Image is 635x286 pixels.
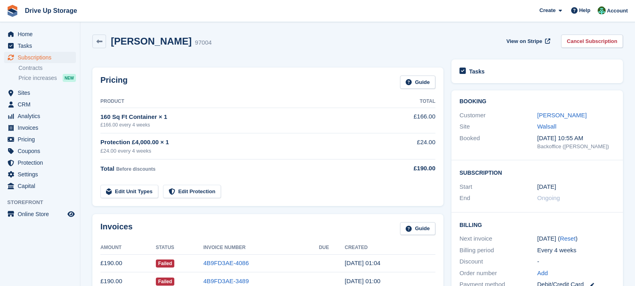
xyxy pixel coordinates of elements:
a: menu [4,87,76,98]
div: £166.00 every 4 weeks [100,121,384,129]
div: Backoffice ([PERSON_NAME]) [537,143,615,151]
th: Created [345,241,435,254]
span: Protection [18,157,66,168]
th: Invoice Number [203,241,319,254]
span: Coupons [18,145,66,157]
time: 2025-07-25 00:00:07 UTC [345,278,380,284]
th: Status [156,241,203,254]
div: Site [459,122,537,131]
h2: Booking [459,98,615,105]
span: Price increases [18,74,57,82]
th: Due [319,241,345,254]
a: menu [4,29,76,40]
a: menu [4,208,76,220]
h2: Pricing [100,76,128,89]
img: stora-icon-8386f47178a22dfd0bd8f6a31ec36ba5ce8667c1dd55bd0f319d3a0aa187defe.svg [6,5,18,17]
div: End [459,194,537,203]
div: - [537,257,615,266]
div: Protection £4,000.00 × 1 [100,138,384,147]
a: menu [4,169,76,180]
a: View on Stripe [503,35,552,48]
span: Total [100,165,114,172]
a: menu [4,157,76,168]
a: Walsall [537,123,557,130]
div: 160 Sq Ft Container × 1 [100,112,384,122]
a: menu [4,180,76,192]
time: 2025-07-25 00:00:00 UTC [537,182,556,192]
h2: [PERSON_NAME] [111,36,192,47]
span: Failed [156,278,175,286]
span: Create [539,6,555,14]
h2: Billing [459,221,615,229]
div: Discount [459,257,537,266]
a: Guide [400,222,435,235]
div: Start [459,182,537,192]
a: 4B9FD3AE-3489 [203,278,249,284]
div: 97004 [195,38,212,47]
span: Tasks [18,40,66,51]
div: NEW [63,74,76,82]
th: Amount [100,241,156,254]
td: £190.00 [100,254,156,272]
div: [DATE] ( ) [537,234,615,243]
span: Failed [156,259,175,268]
span: Analytics [18,110,66,122]
span: Subscriptions [18,52,66,63]
a: Price increases NEW [18,74,76,82]
th: Total [384,95,435,108]
div: Booked [459,134,537,151]
a: Add [537,269,548,278]
span: Account [607,7,628,15]
span: Invoices [18,122,66,133]
a: Edit Unit Types [100,185,158,198]
span: Sites [18,87,66,98]
img: Camille [598,6,606,14]
a: Edit Protection [163,185,221,198]
div: Billing period [459,246,537,255]
div: £24.00 every 4 weeks [100,147,384,155]
div: £190.00 [384,164,435,173]
span: Settings [18,169,66,180]
a: 4B9FD3AE-4086 [203,259,249,266]
span: Storefront [7,198,80,206]
a: menu [4,52,76,63]
td: £24.00 [384,133,435,159]
h2: Subscription [459,168,615,176]
div: Order number [459,269,537,278]
td: £166.00 [384,108,435,133]
h2: Tasks [469,68,485,75]
time: 2025-08-22 00:04:22 UTC [345,259,380,266]
a: Preview store [66,209,76,219]
div: [DATE] 10:55 AM [537,134,615,143]
a: menu [4,40,76,51]
a: menu [4,145,76,157]
a: Reset [560,235,576,242]
span: Ongoing [537,194,560,201]
span: Before discounts [116,166,155,172]
span: Capital [18,180,66,192]
h2: Invoices [100,222,133,235]
a: Guide [400,76,435,89]
span: Home [18,29,66,40]
a: Cancel Subscription [561,35,623,48]
a: menu [4,134,76,145]
a: menu [4,122,76,133]
span: CRM [18,99,66,110]
div: Next invoice [459,234,537,243]
span: Pricing [18,134,66,145]
span: Online Store [18,208,66,220]
a: Drive Up Storage [22,4,80,17]
div: Customer [459,111,537,120]
a: Contracts [18,64,76,72]
span: Help [579,6,590,14]
th: Product [100,95,384,108]
a: menu [4,110,76,122]
span: View on Stripe [506,37,542,45]
a: menu [4,99,76,110]
div: Every 4 weeks [537,246,615,255]
a: [PERSON_NAME] [537,112,587,118]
